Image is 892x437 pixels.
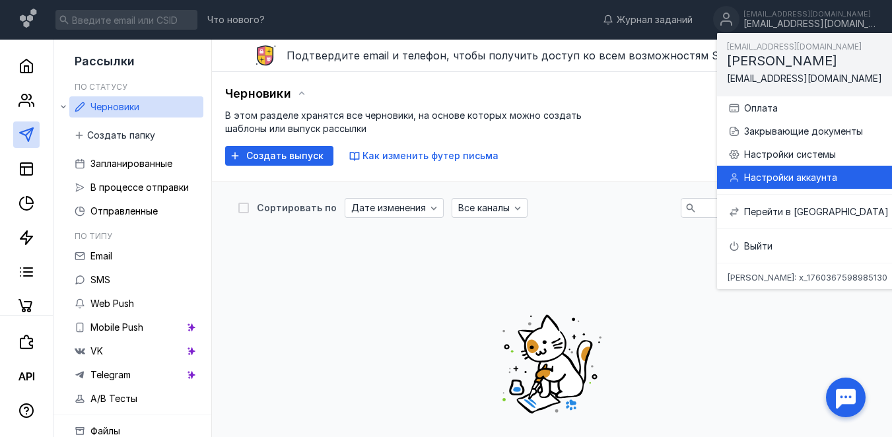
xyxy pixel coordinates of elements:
[69,388,203,409] a: A/B Тесты
[69,246,203,267] a: Email
[90,298,134,309] span: Web Push
[362,150,498,161] span: Как изменить футер письма
[617,13,693,26] span: Журнал заданий
[90,182,189,193] span: В процессе отправки
[287,49,755,62] span: Подтвердите email и телефон, чтобы получить доступ ко всем возможностям Sendsay
[345,198,444,218] button: Дате изменения
[90,369,131,380] span: Telegram
[69,201,203,222] a: Отправленные
[69,177,203,198] a: В процессе отправки
[87,130,155,141] span: Создать папку
[69,96,203,118] a: Черновики
[90,205,158,217] span: Отправленные
[90,158,172,169] span: Запланированные
[201,15,271,24] a: Что нового?
[349,149,498,162] button: Как изменить футер письма
[351,203,426,214] span: Дате изменения
[225,146,333,166] button: Создать выпуск
[743,10,875,18] div: [EMAIL_ADDRESS][DOMAIN_NAME]
[75,82,127,92] h5: По статусу
[90,393,137,404] span: A/B Тесты
[452,198,528,218] button: Все каналы
[90,321,143,333] span: Mobile Push
[225,86,291,100] span: Черновики
[69,153,203,174] a: Запланированные
[75,231,112,241] h5: По типу
[727,53,837,69] span: [PERSON_NAME]
[69,341,203,362] a: VK
[207,15,265,24] span: Что нового?
[90,101,139,112] span: Черновики
[596,13,699,26] a: Журнал заданий
[90,250,112,261] span: Email
[246,151,324,162] span: Создать выпуск
[55,10,197,30] input: Введите email или CSID
[727,42,862,51] span: [EMAIL_ADDRESS][DOMAIN_NAME]
[743,18,875,30] div: [EMAIL_ADDRESS][DOMAIN_NAME]
[458,203,510,214] span: Все каналы
[90,345,103,356] span: VK
[90,425,120,436] span: Файлы
[69,125,162,145] button: Создать папку
[225,110,582,134] span: В этом разделе хранятся все черновики, на основе которых можно создать шаблоны или выпуск рассылки
[257,203,337,213] div: Сортировать по
[727,73,882,84] span: [EMAIL_ADDRESS][DOMAIN_NAME]
[69,269,203,290] a: SMS
[69,364,203,386] a: Telegram
[75,54,135,68] span: Рассылки
[69,317,203,338] a: Mobile Push
[69,293,203,314] a: Web Push
[90,274,110,285] span: SMS
[727,273,887,282] span: [PERSON_NAME]: x_1760367598985130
